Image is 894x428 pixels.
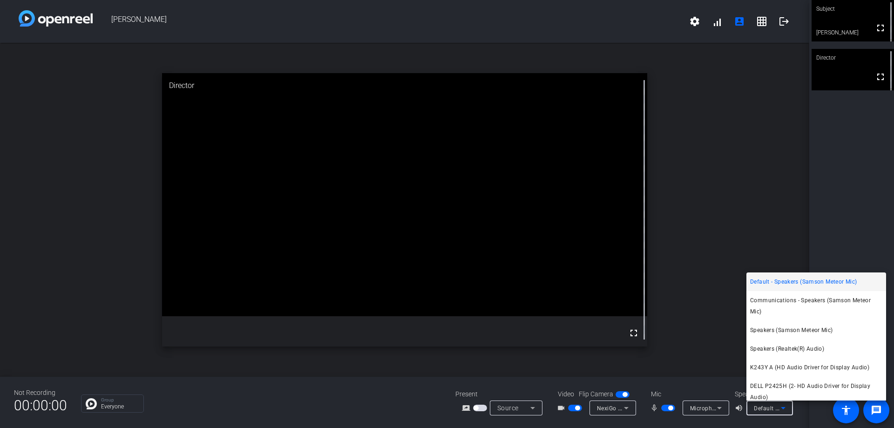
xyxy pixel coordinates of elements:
[750,343,824,354] span: Speakers (Realtek(R) Audio)
[750,362,869,373] span: K243Y A (HD Audio Driver for Display Audio)
[750,295,882,317] span: Communications - Speakers (Samson Meteor Mic)
[750,276,857,287] span: Default - Speakers (Samson Meteor Mic)
[750,380,882,403] span: DELL P2425H (2- HD Audio Driver for Display Audio)
[750,325,833,336] span: Speakers (Samson Meteor Mic)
